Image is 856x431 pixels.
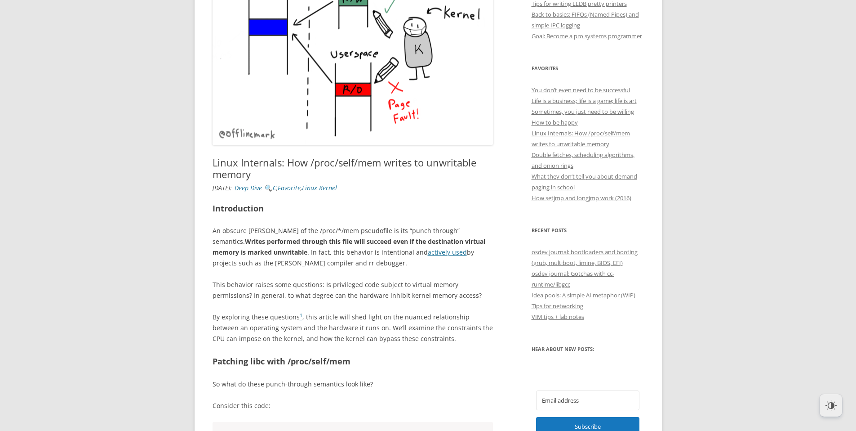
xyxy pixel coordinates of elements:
[213,157,493,180] h1: Linux Internals: How /proc/self/mem writes to unwritable memory
[273,184,276,192] a: C
[302,184,337,192] a: Linux Kernel
[213,355,493,368] h2: Patching libc with /proc/self/mem
[213,184,230,192] time: [DATE]
[213,400,493,411] p: Consider this code:
[213,279,493,301] p: This behavior raises some questions: Is privileged code subject to virtual memory permissions? In...
[232,184,271,192] a: _Deep Dive 🔍
[428,248,467,256] a: actively used
[532,10,639,29] a: Back to basics: FIFOs (Named Pipes) and simple IPC logging
[532,172,637,191] a: What they don’t tell you about demand paging in school
[532,269,614,288] a: osdev journal: Gotchas with cc-runtime/libgcc
[532,63,644,74] h3: Favorites
[532,129,630,148] a: Linux Internals: How /proc/self/mem writes to unwritable memory
[536,391,639,410] input: Email address
[532,86,630,94] a: You don’t even need to be successful
[532,118,578,126] a: How to be happy
[532,248,638,267] a: osdev journal: bootloaders and booting (grub, multiboot, limine, BIOS, EFI)
[213,184,337,192] i: : , , ,
[532,313,584,321] a: VIM tips + lab notes
[213,379,493,390] p: So what do these punch-through semantics look like?
[532,97,637,105] a: Life is a business; life is a game; life is art
[300,312,302,319] sup: 1
[532,194,631,202] a: How setjmp and longjmp work (2016)
[532,291,635,299] a: Idea pools: A simple AI metaphor (WIP)
[300,313,302,321] a: 1
[213,202,493,215] h2: Introduction
[213,237,485,256] strong: Writes performed through this file will succeed even if the destination virtual memory is marked ...
[278,184,301,192] a: Favorite
[532,344,644,355] h3: Hear about new posts:
[532,225,644,236] h3: Recent Posts
[532,32,642,40] a: Goal: Become a pro systems programmer
[532,151,634,170] a: Double fetches, scheduling algorithms, and onion rings
[213,312,493,344] p: By exploring these questions , this article will shed light on the nuanced relationship between a...
[213,225,493,269] p: An obscure [PERSON_NAME] of the /proc/*/mem pseudofile is its “punch through” semantics. . In fac...
[532,108,634,116] a: Sometimes, you just need to be willing
[532,302,583,310] a: Tips for networking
